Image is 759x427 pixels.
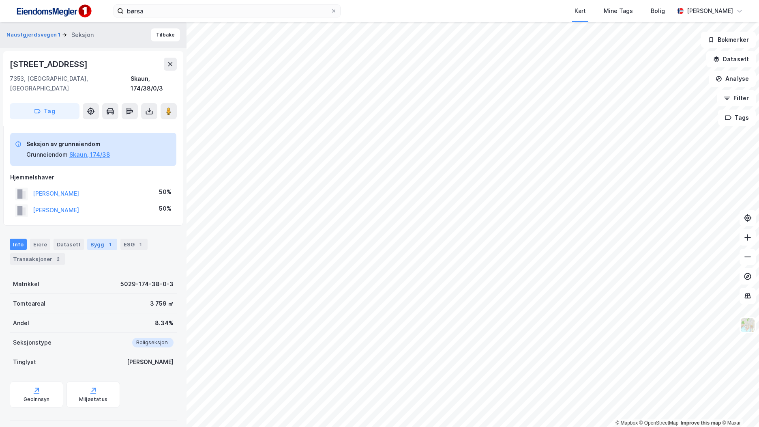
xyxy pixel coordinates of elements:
div: Matrikkel [13,279,39,289]
div: Transaksjoner [10,253,65,265]
div: 1 [106,240,114,248]
button: Naustgjerdsvegen 1 [6,31,62,39]
button: Tilbake [151,28,180,41]
div: Geoinnsyn [24,396,50,403]
div: Skaun, 174/38/0/3 [131,74,177,93]
button: Tags [718,110,756,126]
div: Kart [575,6,586,16]
div: ESG [120,239,148,250]
a: OpenStreetMap [639,420,679,426]
div: [PERSON_NAME] [687,6,733,16]
input: Søk på adresse, matrikkel, gårdeiere, leietakere eller personer [124,5,330,17]
div: Seksjon av grunneiendom [26,139,110,149]
div: Tinglyst [13,357,36,367]
iframe: Chat Widget [718,388,759,427]
div: [STREET_ADDRESS] [10,58,89,71]
img: Z [740,317,755,333]
div: Bygg [87,239,117,250]
div: 7353, [GEOGRAPHIC_DATA], [GEOGRAPHIC_DATA] [10,74,131,93]
button: Tag [10,103,79,119]
div: Andel [13,318,29,328]
div: Grunneiendom [26,150,68,160]
a: Improve this map [681,420,721,426]
div: [PERSON_NAME] [127,357,174,367]
div: 2 [54,255,62,263]
div: 5029-174-38-0-3 [120,279,174,289]
div: 1 [136,240,144,248]
button: Analyse [709,71,756,87]
div: Kontrollprogram for chat [718,388,759,427]
div: Seksjon [71,30,94,40]
div: Miljøstatus [79,396,107,403]
div: 50% [159,187,172,197]
div: Info [10,239,27,250]
button: Datasett [706,51,756,67]
div: Datasett [54,239,84,250]
div: Mine Tags [604,6,633,16]
div: Eiere [30,239,50,250]
button: Skaun, 174/38 [69,150,110,160]
div: Seksjonstype [13,338,51,347]
button: Bokmerker [701,32,756,48]
img: F4PB6Px+NJ5v8B7XTbfpPpyloAAAAASUVORK5CYII= [13,2,94,20]
div: 50% [159,204,172,213]
div: Bolig [651,6,665,16]
div: Tomteareal [13,299,45,308]
a: Mapbox [615,420,638,426]
button: Filter [717,90,756,106]
div: 3 759 ㎡ [150,299,174,308]
div: Hjemmelshaver [10,173,176,182]
div: 8.34% [155,318,174,328]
